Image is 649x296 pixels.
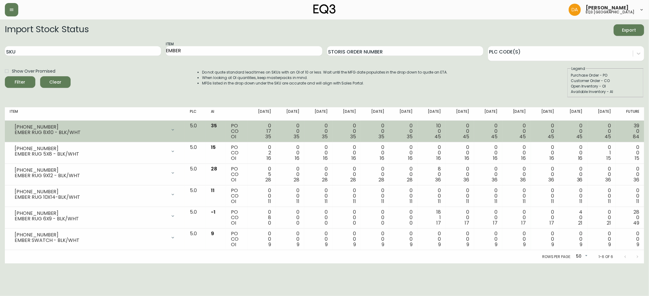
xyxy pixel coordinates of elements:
[394,166,413,183] div: 0 0
[436,219,441,226] span: 17
[381,219,384,226] span: 0
[479,123,497,139] div: 0 0
[542,254,571,260] p: Rows per page:
[564,209,583,226] div: 4 0
[451,166,469,183] div: 0 0
[309,188,328,204] div: 0 0
[40,76,71,88] button: Clear
[10,231,180,244] div: [PHONE_NUMBER]EMBER SWATCH - BLK/WHT
[463,176,469,183] span: 36
[616,107,644,121] th: Future
[559,107,588,121] th: [DATE]
[15,189,167,194] div: [PHONE_NUMBER]
[366,231,384,247] div: 0 0
[309,145,328,161] div: 0 0
[637,241,639,248] span: 9
[436,155,441,162] span: 16
[276,107,304,121] th: [DATE]
[15,167,167,173] div: [PHONE_NUMBER]
[417,107,446,121] th: [DATE]
[422,123,441,139] div: 10 0
[15,216,167,222] div: EMBER RUG 6X9 - BLK/WHT
[633,133,639,140] span: 84
[202,81,448,86] li: MFGs listed in the drop down under the SKU are accurate and will align with Sales Portal.
[268,198,271,205] span: 11
[394,123,413,139] div: 0 0
[466,241,469,248] span: 9
[422,231,441,247] div: 0 0
[536,209,554,226] div: 0 0
[281,231,299,247] div: 0 0
[382,241,384,248] span: 9
[337,188,356,204] div: 0 0
[564,188,583,204] div: 0 0
[507,145,526,161] div: 0 0
[253,166,271,183] div: 0 5
[451,231,469,247] div: 0 0
[466,198,469,205] span: 11
[495,198,498,205] span: 11
[5,107,185,121] th: Item
[636,198,639,205] span: 11
[211,144,216,151] span: 15
[550,219,554,226] span: 17
[10,166,180,180] div: [PHONE_NUMBER]EMBER RUG 9X12 - BLK/WHT
[309,166,328,183] div: 0 0
[465,219,469,226] span: 17
[5,24,89,36] h2: Import Stock Status
[353,198,356,205] span: 11
[394,145,413,161] div: 0 0
[621,209,639,226] div: 28 0
[408,155,413,162] span: 16
[309,231,328,247] div: 0 0
[394,231,413,247] div: 0 0
[564,231,583,247] div: 0 0
[15,211,167,216] div: [PHONE_NUMBER]
[185,207,206,229] td: 5.0
[523,198,526,205] span: 11
[531,107,559,121] th: [DATE]
[479,166,497,183] div: 0 0
[571,78,640,84] div: Customer Order - CO
[479,145,497,161] div: 0 0
[422,145,441,161] div: 0 0
[295,155,299,162] span: 16
[366,166,384,183] div: 0 0
[434,133,441,140] span: 45
[592,209,611,226] div: 0 0
[325,241,328,248] span: 9
[211,165,217,172] span: 28
[571,66,586,71] legend: Legend
[592,123,611,139] div: 0 0
[185,229,206,250] td: 5.0
[15,151,167,157] div: EMBER RUG 5X8 - BLK/WHT
[185,121,206,142] td: 5.0
[592,166,611,183] div: 0 0
[211,208,215,215] span: -1
[297,241,299,248] span: 9
[619,26,639,34] span: Export
[253,145,271,161] div: 0 2
[394,209,413,226] div: 0 0
[605,133,611,140] span: 45
[268,241,271,248] span: 9
[15,146,167,151] div: [PHONE_NUMBER]
[281,166,299,183] div: 0 0
[333,107,361,121] th: [DATE]
[231,155,236,162] span: OI
[15,194,167,200] div: EMBER RUG 10X14-BLK/WHT
[633,219,639,226] span: 49
[5,76,35,88] button: Filter
[548,133,554,140] span: 45
[564,145,583,161] div: 0 0
[366,188,384,204] div: 0 0
[578,219,583,226] span: 21
[268,219,271,226] span: 0
[586,10,634,14] h5: eq3 [GEOGRAPHIC_DATA]
[366,209,384,226] div: 0 0
[185,185,206,207] td: 5.0
[574,252,589,262] div: 50
[231,198,236,205] span: OI
[231,123,243,139] div: PO CO
[394,188,413,204] div: 0 0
